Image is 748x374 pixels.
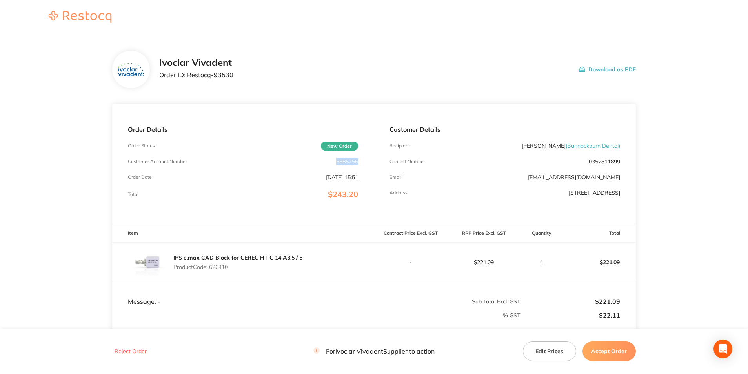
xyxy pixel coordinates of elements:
th: Quantity [521,224,562,243]
p: Product Code: 626410 [173,264,302,270]
p: Total [128,192,138,197]
p: Order Date [128,174,152,180]
p: 1 [521,259,562,265]
p: [STREET_ADDRESS] [569,190,620,196]
p: [PERSON_NAME] [522,143,620,149]
p: $221.09 [563,253,635,272]
span: ( Bannockburn Dental ) [566,142,620,149]
button: Accept Order [582,341,636,361]
p: $22.11 [521,312,620,319]
p: Contact Number [389,159,425,164]
p: Emaill [389,174,403,180]
th: Contract Price Excl. GST [374,224,447,243]
span: New Order [321,142,358,151]
p: - [374,259,447,265]
td: Message: - [112,282,374,305]
div: Open Intercom Messenger [713,340,732,358]
p: Order Details [128,126,358,133]
th: Item [112,224,374,243]
p: % GST [113,312,520,318]
p: Customer Account Number [128,159,187,164]
h2: Ivoclar Vivadent [159,57,233,68]
p: Order Status [128,143,155,149]
a: Restocq logo [41,11,119,24]
button: Reject Order [112,348,149,355]
th: RRP Price Excl. GST [447,224,521,243]
p: Sub Total Excl. GST [374,298,520,305]
p: 0352811899 [589,158,620,165]
img: Restocq logo [41,11,119,23]
p: $221.09 [521,298,620,305]
p: Recipient [389,143,410,149]
th: Total [562,224,636,243]
button: Download as PDF [579,57,636,82]
a: [EMAIL_ADDRESS][DOMAIN_NAME] [528,174,620,181]
p: [DATE] 15:51 [326,174,358,180]
span: $243.20 [328,189,358,199]
p: Address [389,190,408,196]
button: Edit Prices [523,341,576,361]
p: 6885756 [336,158,358,165]
a: IPS e.max CAD Block for CEREC HT C 14 A3.5 / 5 [173,254,302,261]
p: $221.09 [448,259,520,265]
p: Order ID: Restocq- 93530 [159,71,233,78]
p: Customer Details [389,126,620,133]
img: ZGF2dm9mMg [128,243,167,282]
p: For Ivoclar Vivadent Supplier to action [313,348,435,355]
img: ZTZpajdpOQ [118,63,144,76]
